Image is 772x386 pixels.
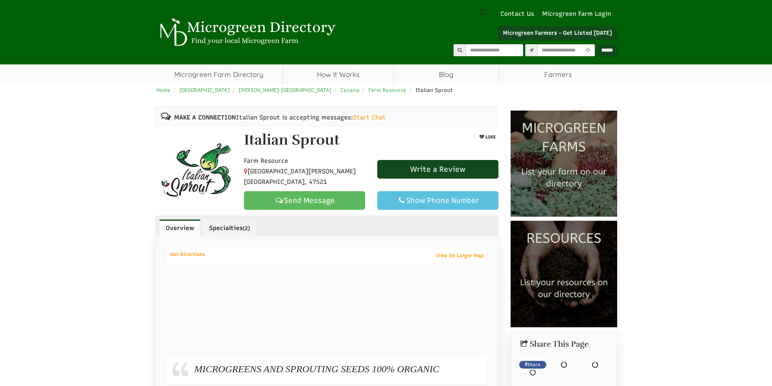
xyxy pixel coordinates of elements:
button: LIKE [477,132,498,142]
h2: Share This Page [519,340,609,349]
img: Contact Italian Sprout [156,130,237,211]
a: Farm Resource [368,87,406,93]
a: Send Message [244,191,365,210]
i: Use Current Location [584,48,592,53]
span: Farmers [499,64,617,85]
small: (2) [243,225,250,231]
a: Microgreen Farm Login [542,10,615,18]
a: Blog [394,64,499,85]
div: Italian Sprout is accepting messages: [155,107,499,126]
a: Overview [159,220,201,237]
span: Farm Resource [244,157,288,164]
a: Contact Us [496,10,538,18]
a: How It Works [283,64,393,85]
a: Cesena [340,87,359,93]
a: Start Chat [353,113,386,122]
span: [GEOGRAPHIC_DATA][PERSON_NAME][GEOGRAPHIC_DATA], 47521 [244,168,356,186]
a: Microgreen Farm Directory [155,64,283,85]
img: Microgreen Directory [155,18,338,47]
a: Microgreen Farmers - Get Listed [DATE] [498,26,617,40]
a: [GEOGRAPHIC_DATA] [180,87,230,93]
b: MAKE A CONNECTION [174,114,236,121]
a: Get Directions [166,250,209,259]
span: LIKE [484,134,496,140]
img: Resources list your company today [511,221,617,327]
img: Microgreen Farms list your microgreen farm today [511,111,617,217]
a: Home [156,87,171,93]
a: View On Larger Map [432,250,488,261]
div: Show Phone Number [384,196,492,205]
h1: Italian Sprout [244,132,340,148]
a: Specialties [203,220,257,237]
a: Write a Review [377,160,498,179]
span: Italian Sprout [415,87,453,93]
ul: Profile Tabs [155,215,499,237]
a: Share [519,361,546,369]
div: MICROGREENS AND SPROUTING SEEDS 100% ORGANIC [166,354,488,384]
a: [PERSON_NAME]-[GEOGRAPHIC_DATA] [239,87,331,93]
